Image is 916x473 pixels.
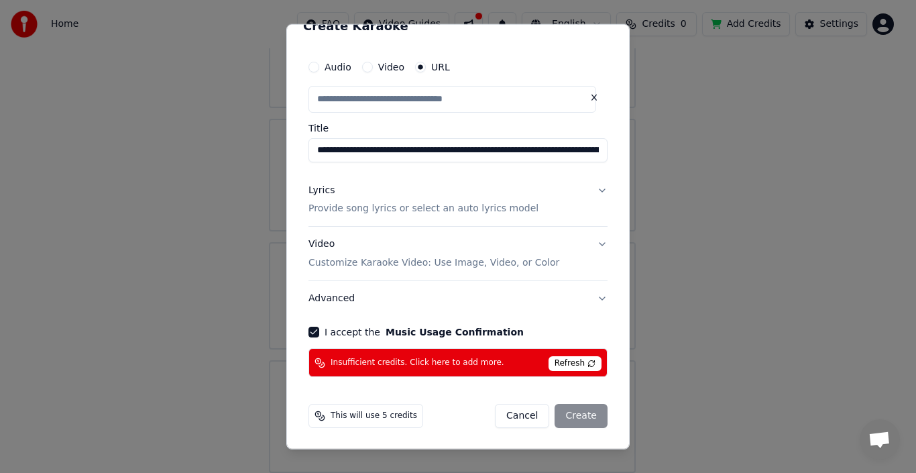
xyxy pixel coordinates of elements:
[378,62,404,71] label: Video
[303,19,613,32] h2: Create Karaoke
[308,227,608,280] button: VideoCustomize Karaoke Video: Use Image, Video, or Color
[549,356,602,371] span: Refresh
[308,238,559,270] div: Video
[308,183,335,197] div: Lyrics
[308,256,559,270] p: Customize Karaoke Video: Use Image, Video, or Color
[431,62,450,71] label: URL
[325,62,351,71] label: Audio
[308,123,608,132] label: Title
[308,281,608,316] button: Advanced
[308,172,608,226] button: LyricsProvide song lyrics or select an auto lyrics model
[308,202,538,215] p: Provide song lyrics or select an auto lyrics model
[331,358,504,368] span: Insufficient credits. Click here to add more.
[325,327,524,337] label: I accept the
[386,327,524,337] button: I accept the
[495,404,549,428] button: Cancel
[331,411,417,421] span: This will use 5 credits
